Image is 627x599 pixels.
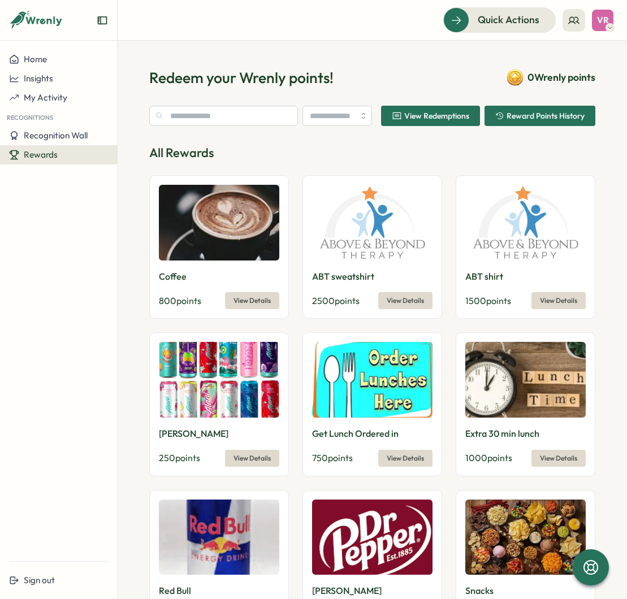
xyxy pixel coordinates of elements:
p: [PERSON_NAME] [312,584,382,598]
p: Get Lunch Ordered in [312,427,399,441]
p: [PERSON_NAME] [159,427,228,441]
span: Quick Actions [478,12,539,27]
span: Insights [24,73,53,84]
button: View Details [531,450,586,467]
span: Reward Points History [507,112,585,120]
span: 2500 points [312,295,360,306]
span: My Activity [24,92,67,103]
img: ABT sweatshirt [312,185,433,261]
p: All Rewards [149,144,595,162]
p: Extra 30 min lunch [465,427,539,441]
span: 250 points [159,452,200,463]
p: Coffee [159,270,187,284]
span: View Details [540,293,577,309]
span: 1500 points [465,295,511,306]
span: View Details [233,450,271,466]
img: Red Bull [159,500,279,575]
span: Rewards [24,149,58,160]
img: Extra 30 min lunch [465,342,586,418]
span: 800 points [159,295,201,306]
span: View Details [233,293,271,309]
span: Sign out [24,575,55,585]
span: Recognition Wall [24,130,88,141]
button: View Details [531,292,586,309]
img: Coffee [159,185,279,261]
button: View Details [378,292,433,309]
img: Get Lunch Ordered in [312,342,433,418]
button: Quick Actions [443,7,556,32]
button: View Details [378,450,433,467]
img: Dr. Pepper [312,500,433,575]
img: ABT shirt [465,185,586,261]
span: Home [24,54,47,64]
span: 750 points [312,452,353,463]
p: Snacks [465,584,494,598]
span: View Details [387,450,424,466]
button: Expand sidebar [97,15,108,26]
button: View Redemptions [381,106,480,126]
h1: Redeem your Wrenly points! [149,68,334,88]
img: Alani [159,342,279,418]
button: VR [592,10,613,31]
span: 0 Wrenly points [527,70,595,85]
p: ABT shirt [465,270,503,284]
span: View Details [387,293,424,309]
span: 1000 points [465,452,512,463]
button: Reward Points History [485,106,595,126]
span: View Redemptions [404,112,469,120]
button: View Details [225,450,279,467]
span: View Details [540,450,577,466]
p: Red Bull [159,584,191,598]
button: View Details [225,292,279,309]
p: ABT sweatshirt [312,270,374,284]
span: VR [597,15,609,25]
img: Snacks [465,500,586,575]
